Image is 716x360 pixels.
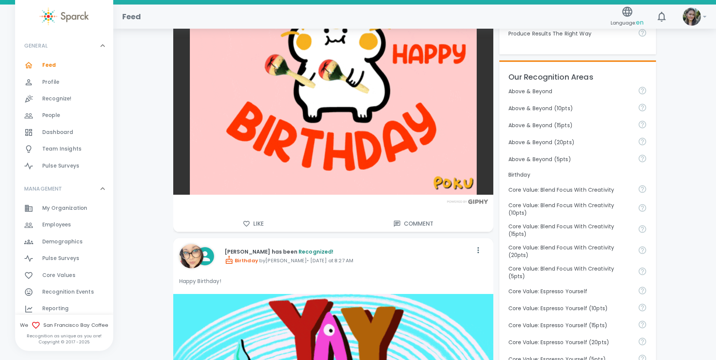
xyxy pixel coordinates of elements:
[15,300,113,317] a: Reporting
[636,18,644,27] span: en
[15,107,113,124] a: People
[445,199,490,204] img: Powered by GIPHY
[42,221,71,229] span: Employees
[508,338,632,346] p: Core Value: Espresso Yourself (20pts)
[15,124,113,141] a: Dashboard
[638,320,647,329] svg: Share your voice and your ideas
[508,265,632,280] p: Core Value: Blend Focus With Creativity (5pts)
[42,305,69,312] span: Reporting
[15,339,113,345] p: Copyright © 2017 - 2025
[508,223,632,238] p: Core Value: Blend Focus With Creativity (15pts)
[508,138,632,146] p: Above & Beyond (20pts)
[638,267,647,276] svg: Achieve goals today and innovate for tomorrow
[15,321,113,330] span: We San Francisco Bay Coffee
[299,248,334,255] span: Recognized!
[15,8,113,25] a: Sparck logo
[42,62,56,69] span: Feed
[15,267,113,284] a: Core Values
[638,137,647,146] svg: For going above and beyond!
[15,284,113,300] a: Recognition Events
[508,88,632,95] p: Above & Beyond
[508,155,632,163] p: Above & Beyond (5pts)
[15,158,113,174] a: Pulse Surveys
[15,250,113,267] a: Pulse Surveys
[15,57,113,177] div: GENERAL
[638,337,647,346] svg: Share your voice and your ideas
[638,120,647,129] svg: For going above and beyond!
[15,74,113,91] a: Profile
[42,78,59,86] span: Profile
[42,129,73,136] span: Dashboard
[608,3,647,30] button: Language:en
[42,238,83,246] span: Demographics
[15,141,113,157] a: Team Insights
[508,288,632,295] p: Core Value: Espresso Yourself
[42,255,79,262] span: Pulse Surveys
[508,122,632,129] p: Above & Beyond (15pts)
[225,257,258,264] span: Birthday
[122,11,141,23] h1: Feed
[638,303,647,312] svg: Share your voice and your ideas
[42,145,82,153] span: Team Insights
[173,216,333,232] button: Like
[42,95,72,103] span: Recognize!
[508,71,647,83] p: Our Recognition Areas
[683,8,701,26] img: Picture of Mackenzie
[42,162,79,170] span: Pulse Surveys
[15,217,113,233] a: Employees
[638,225,647,234] svg: Achieve goals today and innovate for tomorrow
[15,91,113,107] a: Recognize!
[508,30,632,37] p: Produce Results The Right Way
[638,103,647,112] svg: For going above and beyond!
[508,105,632,112] p: Above & Beyond (10pts)
[508,244,632,259] p: Core Value: Blend Focus With Creativity (20pts)
[638,185,647,194] svg: Achieve goals today and innovate for tomorrow
[179,244,203,268] img: Picture of Favi Ruiz
[24,42,48,49] p: GENERAL
[508,171,647,178] p: Birthday
[638,86,647,95] svg: For going above and beyond!
[15,234,113,250] a: Demographics
[638,246,647,255] svg: Achieve goals today and innovate for tomorrow
[42,112,60,119] span: People
[638,154,647,163] svg: For going above and beyond!
[638,28,647,37] svg: Find success working together and doing the right thing
[225,248,472,255] p: [PERSON_NAME] has been
[638,286,647,295] svg: Share your voice and your ideas
[15,333,113,339] p: Recognition as unique as you are!
[179,277,487,285] p: Happy Birthday!
[333,216,493,232] button: Comment
[42,205,87,212] span: My Organization
[638,203,647,212] svg: Achieve goals today and innovate for tomorrow
[24,185,62,192] p: MANAGEMENT
[15,34,113,57] div: GENERAL
[42,288,94,296] span: Recognition Events
[508,202,632,217] p: Core Value: Blend Focus With Creativity (10pts)
[40,8,89,25] img: Sparck logo
[508,322,632,329] p: Core Value: Espresso Yourself (15pts)
[508,186,632,194] p: Core Value: Blend Focus With Creativity
[611,18,644,28] span: Language:
[15,177,113,200] div: MANAGEMENT
[15,200,113,217] a: My Organization
[508,305,632,312] p: Core Value: Espresso Yourself (10pts)
[15,57,113,74] a: Feed
[42,272,75,279] span: Core Values
[225,255,472,265] p: by [PERSON_NAME] • [DATE] at 8:27 AM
